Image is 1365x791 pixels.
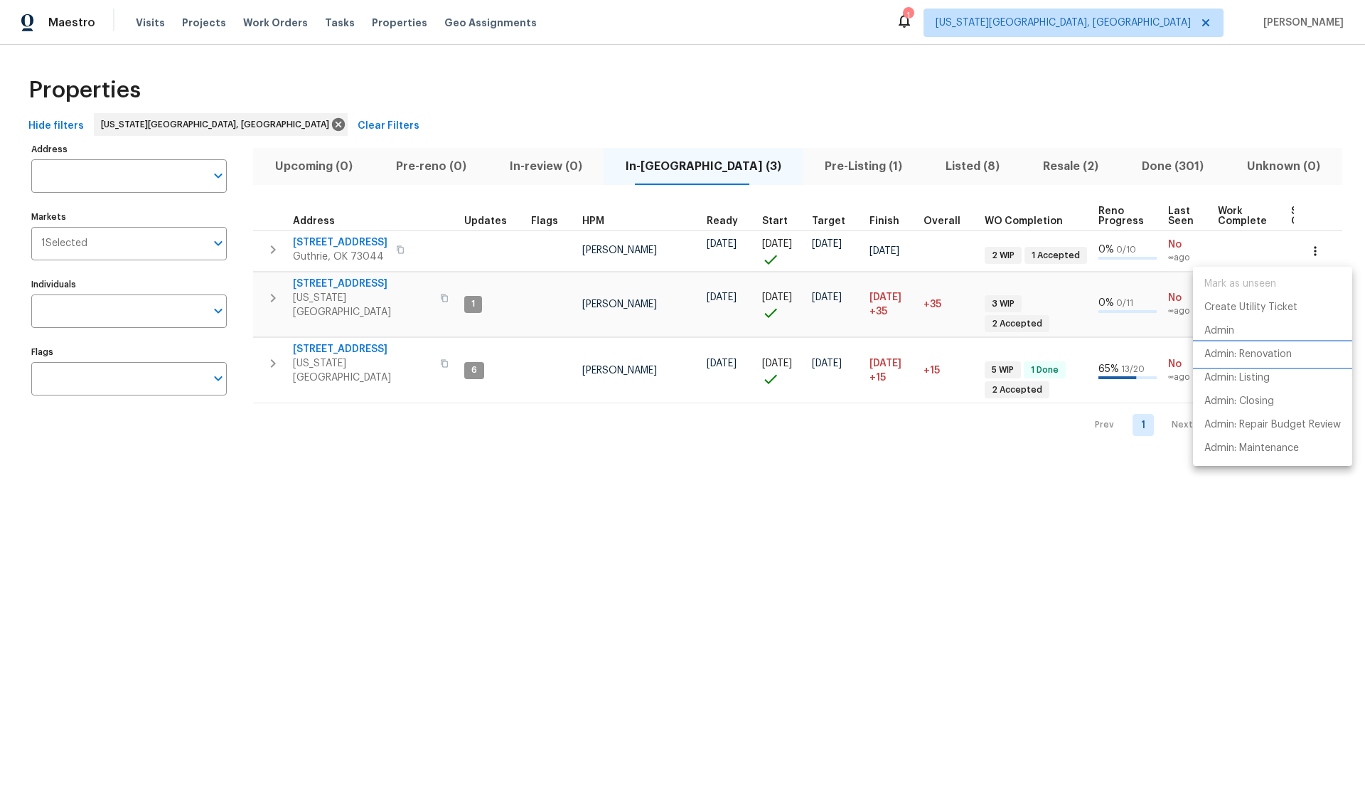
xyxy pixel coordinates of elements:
p: Admin: Repair Budget Review [1204,418,1341,432]
p: Admin: Closing [1204,394,1274,409]
p: Create Utility Ticket [1204,300,1297,315]
p: Admin: Listing [1204,371,1270,386]
p: Admin: Renovation [1204,347,1292,362]
p: Admin [1204,324,1234,339]
p: Admin: Maintenance [1204,441,1299,456]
